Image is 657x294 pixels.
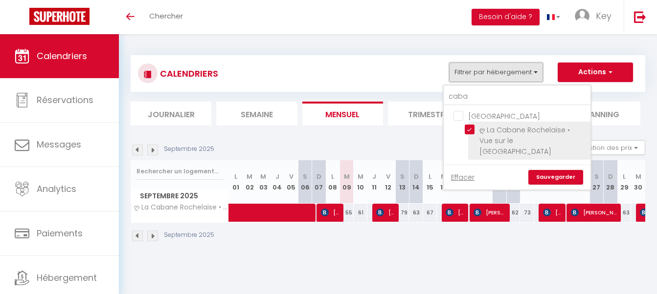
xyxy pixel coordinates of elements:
abbr: L [331,172,334,181]
li: Trimestre [388,102,469,126]
th: 10 [354,160,367,204]
th: 01 [229,160,243,204]
abbr: S [594,172,599,181]
abbr: D [414,172,419,181]
th: 09 [340,160,354,204]
div: 63 [617,204,631,222]
img: Super Booking [29,8,90,25]
th: 16 [437,160,451,204]
abbr: M [441,172,447,181]
th: 11 [367,160,381,204]
p: Septembre 2025 [164,231,214,240]
abbr: S [400,172,405,181]
span: Hébergement [37,272,97,284]
div: 62 [506,204,520,222]
span: [PERSON_NAME] [474,203,505,222]
span: Chercher [149,11,183,21]
abbr: J [275,172,279,181]
th: 27 [589,160,603,204]
input: Rechercher un logement... [444,88,590,105]
abbr: V [386,172,390,181]
a: Effacer [451,172,475,183]
p: Septembre 2025 [164,145,214,154]
th: 29 [617,160,631,204]
th: 04 [271,160,284,204]
button: Filtrer par hébergement [449,63,543,82]
span: [PERSON_NAME] [321,203,339,222]
abbr: L [234,172,237,181]
li: Planning [560,102,640,126]
li: Journalier [131,102,211,126]
th: 12 [382,160,395,204]
button: Actions [558,63,633,82]
span: ღ La Cabane Rochelaise • Vue sur le [GEOGRAPHIC_DATA] [479,125,570,156]
abbr: D [608,172,613,181]
abbr: M [635,172,641,181]
span: ღ La Cabane Rochelaise • Vue sur le [GEOGRAPHIC_DATA] [133,204,230,211]
span: Key [596,10,612,22]
span: [PERSON_NAME] [543,203,561,222]
th: 28 [604,160,617,204]
abbr: D [317,172,321,181]
abbr: S [303,172,307,181]
div: 67 [423,204,437,222]
span: [PERSON_NAME] [446,203,464,222]
th: 06 [298,160,312,204]
th: 03 [256,160,270,204]
abbr: V [289,172,294,181]
abbr: L [623,172,626,181]
span: [PERSON_NAME] [376,203,394,222]
div: 73 [520,204,534,222]
img: ... [575,9,589,23]
h3: CALENDRIERS [158,63,218,84]
button: Gestion des prix [572,140,645,155]
th: 30 [631,160,645,204]
span: Messages [37,138,81,150]
th: 14 [409,160,423,204]
th: 13 [395,160,409,204]
div: 63 [409,204,423,222]
abbr: M [247,172,252,181]
abbr: M [358,172,363,181]
abbr: J [372,172,376,181]
th: 15 [423,160,437,204]
th: 05 [284,160,298,204]
li: Mensuel [302,102,383,126]
span: Analytics [37,183,76,195]
div: 79 [395,204,409,222]
img: logout [634,11,646,23]
th: 08 [326,160,340,204]
span: Calendriers [37,50,87,62]
span: [PERSON_NAME] [571,203,616,222]
button: Besoin d'aide ? [472,9,540,25]
abbr: M [260,172,266,181]
li: Semaine [216,102,297,126]
th: 07 [312,160,326,204]
abbr: L [429,172,431,181]
span: Réservations [37,94,93,106]
abbr: M [344,172,350,181]
a: Sauvegarder [528,170,583,185]
button: Ouvrir le widget de chat LiveChat [8,4,37,33]
span: Septembre 2025 [131,189,228,203]
th: 02 [243,160,256,204]
div: Filtrer par hébergement [443,84,591,190]
input: Rechercher un logement... [136,163,223,180]
span: Paiements [37,227,83,239]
